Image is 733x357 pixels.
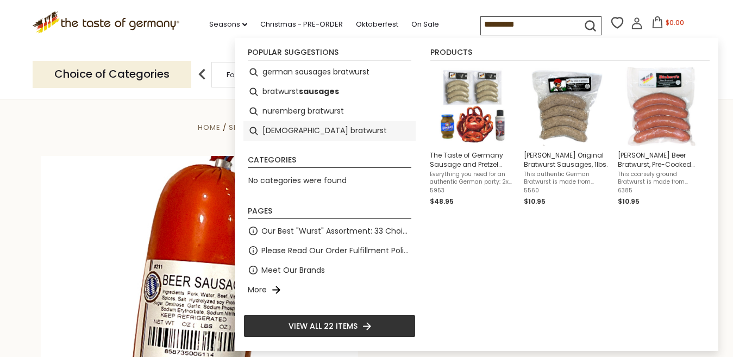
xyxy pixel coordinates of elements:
[229,122,265,133] a: Seasons
[411,18,439,30] a: On Sale
[243,62,416,82] li: german sausages bratwurst
[524,197,546,206] span: $10.95
[618,187,703,195] span: 6385
[243,280,416,299] li: More
[430,197,454,206] span: $48.95
[645,16,691,33] button: $0.00
[243,315,416,337] li: View all 22 items
[235,38,718,351] div: Instant Search Results
[243,121,416,141] li: german bratwurst
[209,18,247,30] a: Seasons
[243,102,416,121] li: nuremberg bratwurst
[198,122,221,133] a: Home
[613,62,707,211] li: Binkert's Beer Bratwurst, Pre-Cooked 1lbs.
[618,67,703,207] a: [PERSON_NAME] Beer Bratwurst, Pre-Cooked 1lbs.This coarsely ground Bratwurst is made from hormone...
[248,175,347,186] span: No categories were found
[430,67,515,207] a: The Taste of Germany Sausage and Pretzel Meal KitEverything you need for an authentic German part...
[524,67,609,207] a: [PERSON_NAME] Original Bratwurst Sausages, 1lbs.This authentic German Bratwurst is made from horm...
[261,264,325,277] a: Meet Our Brands
[243,221,416,241] li: Our Best "Wurst" Assortment: 33 Choices For The Grillabend
[524,151,609,169] span: [PERSON_NAME] Original Bratwurst Sausages, 1lbs.
[524,187,609,195] span: 5560
[430,171,515,186] span: Everything you need for an authentic German party: 2x packs (a total of 8 -10 sausages) of The Ta...
[260,18,343,30] a: Christmas - PRE-ORDER
[430,151,515,169] span: The Taste of Germany Sausage and Pretzel Meal Kit
[248,48,411,60] li: Popular suggestions
[618,197,640,206] span: $10.95
[248,207,411,219] li: Pages
[248,156,411,168] li: Categories
[289,320,358,332] span: View all 22 items
[243,260,416,280] li: Meet Our Brands
[261,245,411,257] a: Please Read Our Order Fulfillment Policies
[261,225,411,237] a: Our Best "Wurst" Assortment: 33 Choices For The Grillabend
[299,85,339,98] b: sausages
[430,48,710,60] li: Products
[618,151,703,169] span: [PERSON_NAME] Beer Bratwurst, Pre-Cooked 1lbs.
[666,18,684,27] span: $0.00
[191,64,213,85] img: previous arrow
[425,62,519,211] li: The Taste of Germany Sausage and Pretzel Meal Kit
[243,82,416,102] li: bratwurst sausages
[243,241,416,260] li: Please Read Our Order Fulfillment Policies
[33,61,191,87] p: Choice of Categories
[618,171,703,186] span: This coarsely ground Bratwurst is made from hormone-free, locally-sourced mix of pork and beef, p...
[227,71,290,79] a: Food By Category
[519,62,613,211] li: Binkert’s Original Bratwurst Sausages, 1lbs.
[524,171,609,186] span: This authentic German Bratwurst is made from hormone-free, locally-sourced mix of pork and beef, ...
[356,18,398,30] a: Oktoberfest
[430,187,515,195] span: 5953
